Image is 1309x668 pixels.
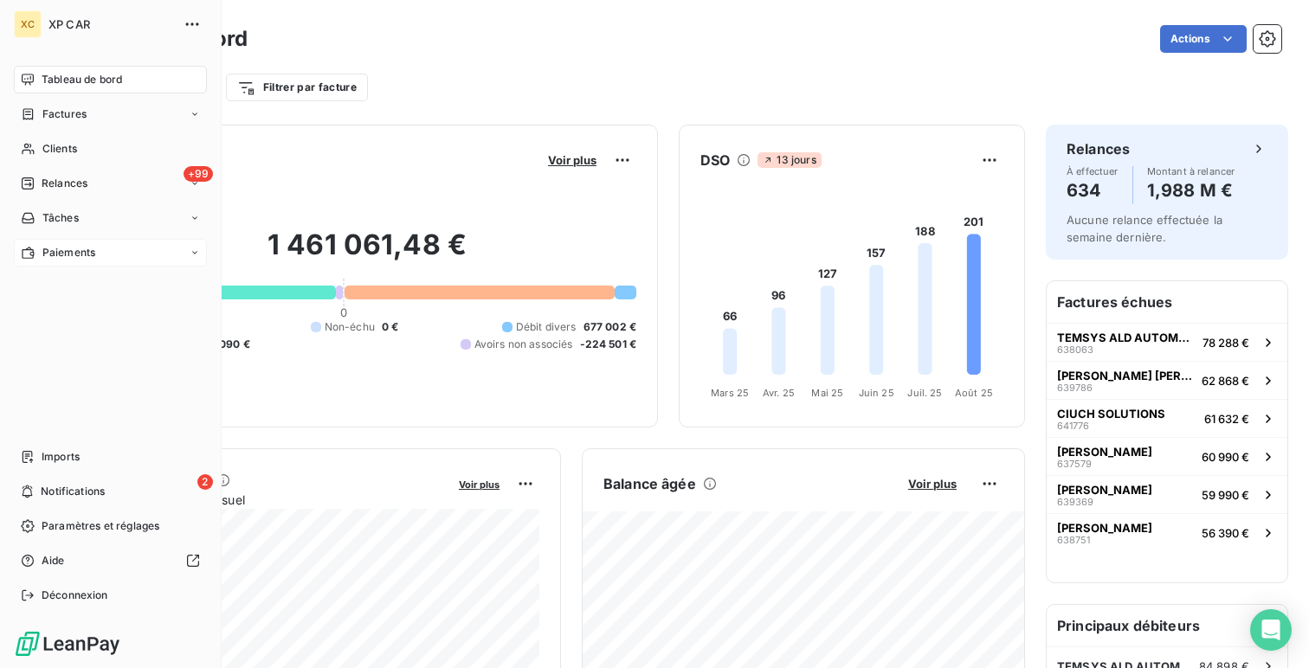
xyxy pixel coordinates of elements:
[908,477,957,491] span: Voir plus
[1067,177,1119,204] h4: 634
[1067,138,1130,159] h6: Relances
[1057,459,1092,469] span: 637579
[1047,475,1287,513] button: [PERSON_NAME]63936959 990 €
[1202,526,1249,540] span: 56 390 €
[859,387,894,399] tspan: Juin 25
[1047,437,1287,475] button: [PERSON_NAME]63757960 990 €
[14,512,207,540] a: Paramètres et réglages
[603,473,696,494] h6: Balance âgée
[543,152,602,168] button: Voir plus
[14,630,121,658] img: Logo LeanPay
[14,135,207,163] a: Clients
[763,387,795,399] tspan: Avr. 25
[700,150,730,170] h6: DSO
[1057,407,1165,421] span: CIUCH SOLUTIONS
[1057,535,1090,545] span: 638751
[1047,399,1287,437] button: CIUCH SOLUTIONS64177661 632 €
[42,588,108,603] span: Déconnexion
[1057,445,1152,459] span: [PERSON_NAME]
[42,553,65,568] span: Aide
[14,547,207,575] a: Aide
[1047,605,1287,646] h6: Principaux débiteurs
[14,204,207,232] a: Tâches
[42,141,77,157] span: Clients
[1057,382,1093,393] span: 639786
[758,152,821,168] span: 13 jours
[548,153,596,167] span: Voir plus
[14,170,207,197] a: +99Relances
[1160,25,1247,53] button: Actions
[42,106,87,122] span: Factures
[454,476,505,491] button: Voir plus
[1047,513,1287,551] button: [PERSON_NAME]63875156 390 €
[48,17,173,31] span: XP CAR
[1047,281,1287,323] h6: Factures échues
[325,319,375,335] span: Non-échu
[711,387,749,399] tspan: Mars 25
[474,337,573,352] span: Avoirs non associés
[1057,421,1089,431] span: 641776
[811,387,843,399] tspan: Mai 25
[1202,488,1249,502] span: 59 990 €
[1057,344,1093,355] span: 638063
[1047,361,1287,399] button: [PERSON_NAME] [PERSON_NAME]63978662 868 €
[98,228,636,279] h2: 1 461 061,48 €
[14,443,207,471] a: Imports
[580,337,637,352] span: -224 501 €
[1147,166,1235,177] span: Montant à relancer
[42,449,80,465] span: Imports
[1147,177,1235,204] h4: 1,988 M €
[226,74,368,101] button: Filtrer par facture
[14,239,207,267] a: Paiements
[42,72,122,87] span: Tableau de bord
[184,166,213,182] span: +99
[903,476,962,491] button: Voir plus
[1250,609,1292,651] div: Open Intercom Messenger
[584,319,636,335] span: 677 002 €
[955,387,993,399] tspan: Août 25
[907,387,942,399] tspan: Juil. 25
[1204,412,1249,426] span: 61 632 €
[1067,166,1119,177] span: À effectuer
[1057,331,1196,344] span: TEMSYS ALD AUTOMOTIVE
[1067,213,1222,244] span: Aucune relance effectuée la semaine dernière.
[1057,497,1093,507] span: 639369
[42,518,159,534] span: Paramètres et réglages
[1203,336,1249,350] span: 78 288 €
[41,484,105,499] span: Notifications
[1057,369,1195,382] span: [PERSON_NAME] [PERSON_NAME]
[197,474,213,490] span: 2
[1057,521,1152,535] span: [PERSON_NAME]
[14,66,207,93] a: Tableau de bord
[42,176,87,191] span: Relances
[1202,374,1249,388] span: 62 868 €
[42,245,95,260] span: Paiements
[1057,483,1152,497] span: [PERSON_NAME]
[1047,323,1287,361] button: TEMSYS ALD AUTOMOTIVE63806378 288 €
[42,210,79,226] span: Tâches
[98,491,447,509] span: Chiffre d'affaires mensuel
[14,10,42,38] div: XC
[14,100,207,128] a: Factures
[516,319,577,335] span: Débit divers
[340,305,347,319] span: 0
[382,319,398,335] span: 0 €
[1202,450,1249,464] span: 60 990 €
[459,479,500,491] span: Voir plus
